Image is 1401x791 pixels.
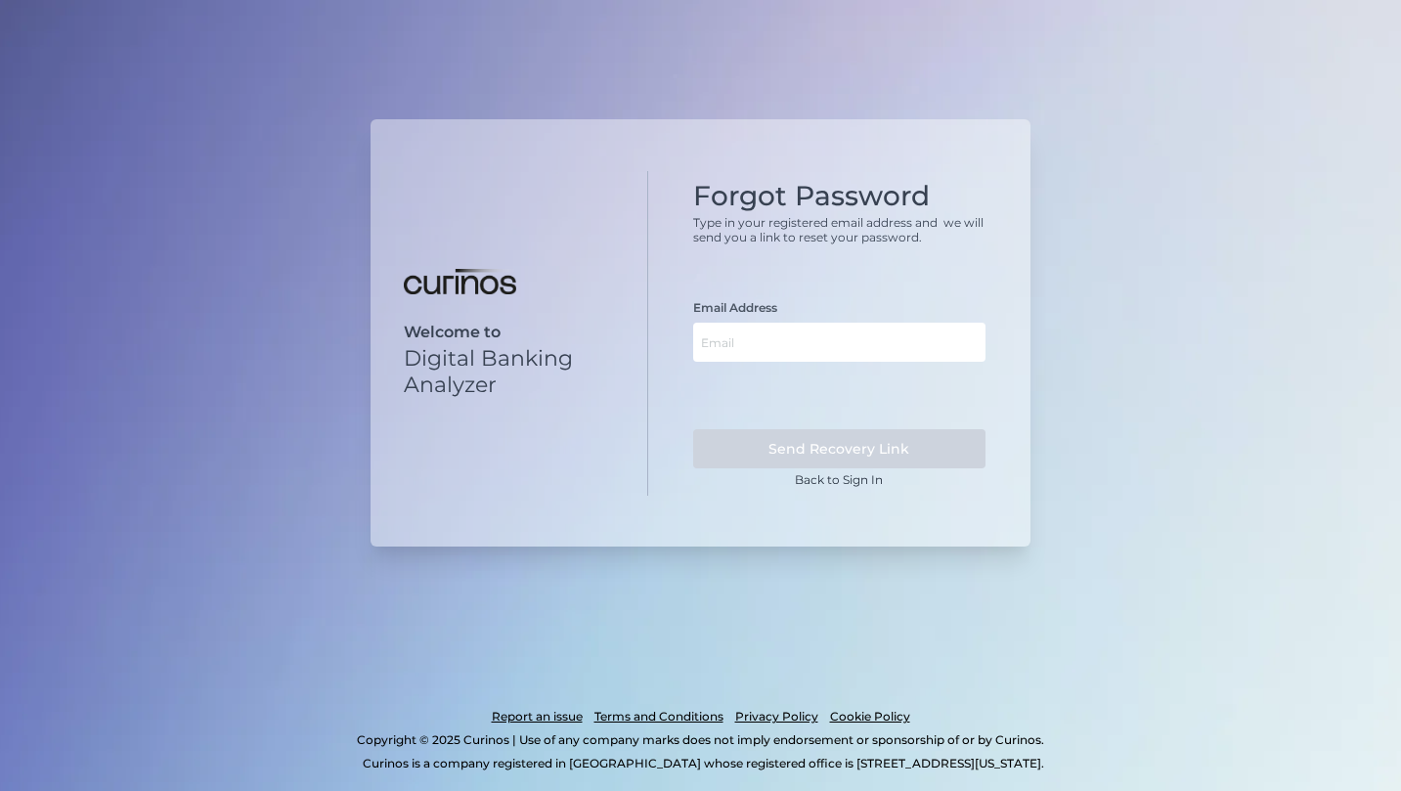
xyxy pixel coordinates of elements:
p: Curinos is a company registered in [GEOGRAPHIC_DATA] whose registered office is [STREET_ADDRESS][... [102,752,1305,775]
a: Cookie Policy [830,705,910,728]
p: Copyright © 2025 Curinos | Use of any company marks does not imply endorsement or sponsorship of ... [96,728,1305,752]
p: Type in your registered email address and we will send you a link to reset your password. [693,215,986,244]
button: Send Recovery Link [693,429,986,468]
a: Back to Sign In [795,472,883,487]
a: Report an issue [492,705,583,728]
label: Email Address [693,300,777,315]
img: Digital Banking Analyzer [404,269,516,294]
input: Email [693,323,986,362]
p: Welcome to [404,323,614,341]
a: Privacy Policy [735,705,818,728]
a: Terms and Conditions [594,705,723,728]
p: Digital Banking Analyzer [404,345,614,398]
h1: Forgot Password [693,180,986,213]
